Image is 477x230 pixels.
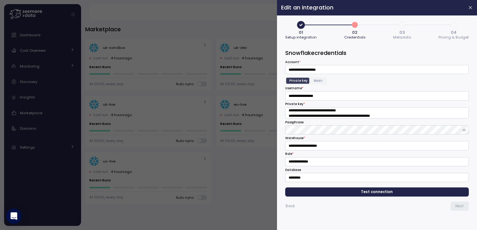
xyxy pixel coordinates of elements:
button: 303Metadata [393,20,411,41]
span: 02 [352,30,358,34]
span: 3 [397,20,408,30]
h2: Edit an integration [281,5,463,10]
span: Basic [314,78,322,83]
button: Test connection [285,187,469,197]
span: Private key [289,78,308,83]
h3: Snowflake credentials [285,49,469,57]
span: Back [286,202,295,210]
div: Open Intercom Messenger [6,209,21,224]
span: Credentials [344,36,366,39]
span: 01 [299,30,303,34]
span: 2 [350,20,360,30]
span: 4 [448,20,459,30]
span: Setup integration [285,36,317,39]
span: 04 [451,30,456,34]
button: 202Credentials [344,20,366,41]
span: Pricing & Budget [439,36,469,39]
span: Test connection [361,188,393,196]
span: 03 [399,30,405,34]
span: Next [455,202,464,210]
button: 01Setup integration [285,20,317,41]
button: Back [285,202,295,211]
span: Metadata [393,36,411,39]
button: Next [450,202,469,211]
button: 404Pricing & Budget [439,20,469,41]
